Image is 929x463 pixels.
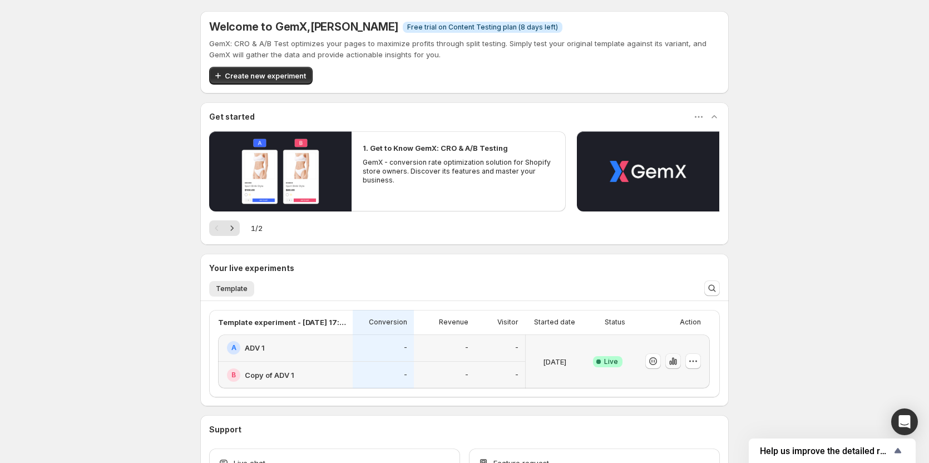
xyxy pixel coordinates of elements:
nav: Pagination [209,220,240,236]
span: Live [604,357,618,366]
span: Create new experiment [225,70,306,81]
h3: Get started [209,111,255,122]
h2: Copy of ADV 1 [245,370,294,381]
h5: Welcome to GemX [209,20,398,33]
p: - [465,343,468,352]
h2: B [231,371,236,380]
span: Template [216,284,248,293]
p: Template experiment - [DATE] 17:56:03 [218,317,346,328]
button: Next [224,220,240,236]
button: Create new experiment [209,67,313,85]
button: Play video [577,131,719,211]
div: Open Intercom Messenger [891,408,918,435]
p: GemX - conversion rate optimization solution for Shopify store owners. Discover its features and ... [363,158,554,185]
p: - [404,343,407,352]
p: - [515,343,518,352]
p: GemX: CRO & A/B Test optimizes your pages to maximize profits through split testing. Simply test ... [209,38,720,60]
button: Play video [209,131,352,211]
span: 1 / 2 [251,223,263,234]
span: Help us improve the detailed report for A/B campaigns [760,446,891,456]
p: - [404,371,407,380]
p: [DATE] [543,356,566,367]
span: , [PERSON_NAME] [307,20,398,33]
h3: Your live experiments [209,263,294,274]
button: Show survey - Help us improve the detailed report for A/B campaigns [760,444,905,457]
p: Visitor [497,318,518,327]
p: - [515,371,518,380]
h3: Support [209,424,241,435]
p: Conversion [369,318,407,327]
p: Started date [534,318,575,327]
p: Action [680,318,701,327]
button: Search and filter results [704,280,720,296]
p: - [465,371,468,380]
p: Revenue [439,318,468,327]
p: Status [605,318,625,327]
h2: A [231,343,236,352]
span: Free trial on Content Testing plan (8 days left) [407,23,558,32]
h2: 1. Get to Know GemX: CRO & A/B Testing [363,142,508,154]
h2: ADV 1 [245,342,265,353]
